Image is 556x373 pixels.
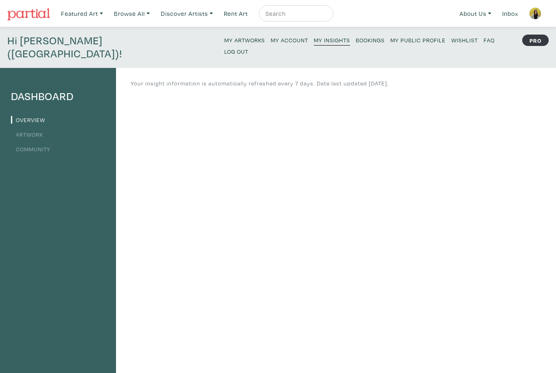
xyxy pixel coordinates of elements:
[314,34,350,46] a: My Insights
[356,34,385,45] a: Bookings
[499,5,522,22] a: Inbox
[7,34,213,61] h4: Hi [PERSON_NAME]([GEOGRAPHIC_DATA])!
[522,35,549,46] strong: PRO
[456,5,495,22] a: About Us
[224,34,265,45] a: My Artworks
[11,145,50,153] a: Community
[57,5,107,22] a: Featured Art
[356,36,385,44] small: Bookings
[390,34,446,45] a: My Public Profile
[131,79,389,88] p: Your insight information is automatically refreshed every 7 days. Date last updated [DATE].
[529,7,541,20] img: phpThumb.php
[157,5,217,22] a: Discover Artists
[271,36,308,44] small: My Account
[265,9,326,19] input: Search
[451,36,478,44] small: Wishlist
[271,34,308,45] a: My Account
[224,48,248,55] small: Log Out
[451,34,478,45] a: Wishlist
[11,131,43,138] a: Artwork
[11,116,45,124] a: Overview
[224,46,248,57] a: Log Out
[314,36,350,44] small: My Insights
[11,90,105,103] h4: Dashboard
[390,36,446,44] small: My Public Profile
[484,34,495,45] a: FAQ
[224,36,265,44] small: My Artworks
[484,36,495,44] small: FAQ
[110,5,153,22] a: Browse All
[220,5,252,22] a: Rent Art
